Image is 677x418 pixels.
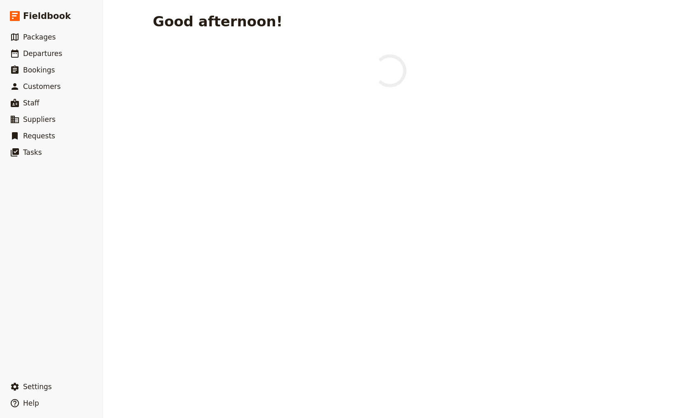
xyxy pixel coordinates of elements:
[23,132,55,140] span: Requests
[23,99,40,107] span: Staff
[23,82,61,91] span: Customers
[23,33,56,41] span: Packages
[153,13,282,30] h1: Good afternoon!
[23,148,42,156] span: Tasks
[23,399,39,407] span: Help
[23,66,55,74] span: Bookings
[23,115,56,124] span: Suppliers
[23,383,52,391] span: Settings
[23,49,62,58] span: Departures
[23,10,71,22] span: Fieldbook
